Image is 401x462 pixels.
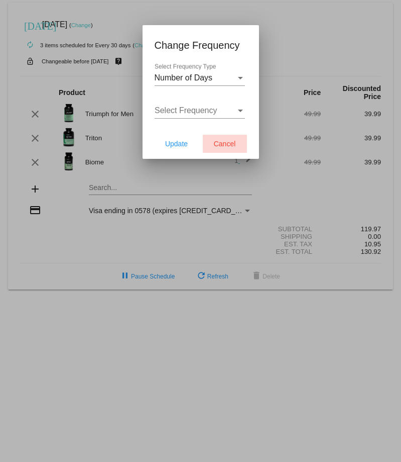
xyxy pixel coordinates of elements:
[155,106,245,115] mat-select: Select Frequency
[165,140,188,148] span: Update
[203,135,247,153] button: Cancel
[214,140,236,148] span: Cancel
[155,73,245,82] mat-select: Select Frequency Type
[155,37,247,53] h1: Change Frequency
[155,73,213,82] span: Number of Days
[155,106,217,115] span: Select Frequency
[155,135,199,153] button: Update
